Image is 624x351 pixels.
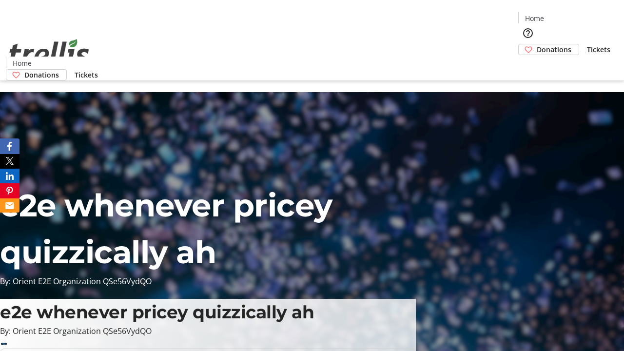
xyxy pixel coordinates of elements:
button: Cart [518,55,538,75]
a: Tickets [579,44,618,55]
a: Tickets [67,70,106,80]
button: Help [518,23,538,43]
span: Tickets [587,44,610,55]
span: Home [13,58,32,68]
a: Home [6,58,38,68]
a: Home [519,13,550,23]
span: Tickets [75,70,98,80]
a: Donations [518,44,579,55]
span: Home [525,13,544,23]
span: Donations [24,70,59,80]
span: Donations [537,44,571,55]
a: Donations [6,69,67,80]
img: Orient E2E Organization QSe56VydQO's Logo [6,28,93,77]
